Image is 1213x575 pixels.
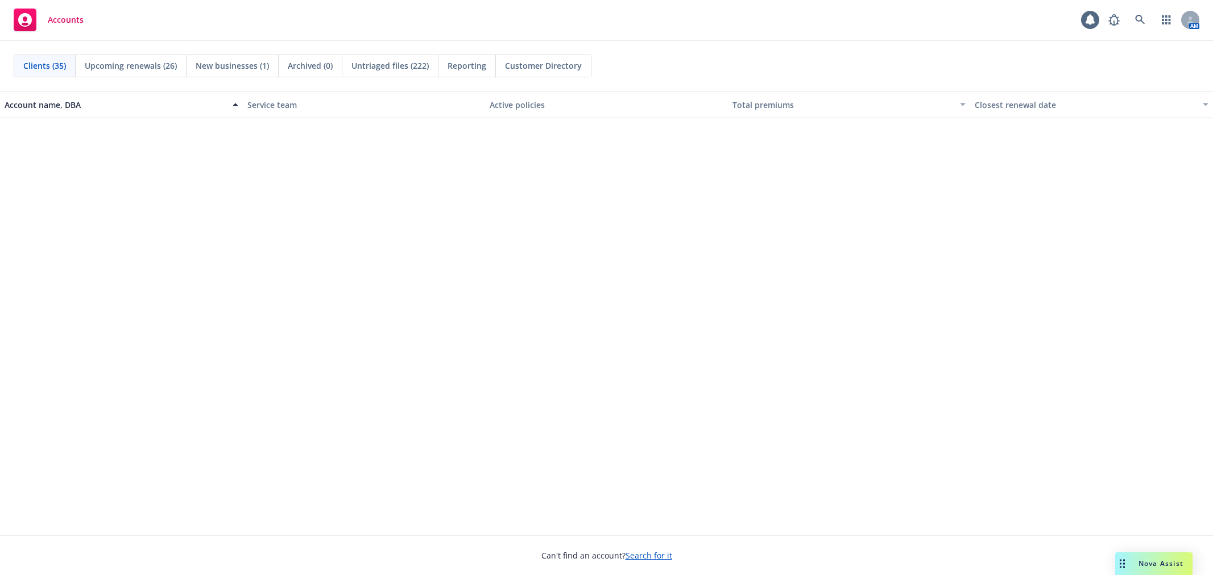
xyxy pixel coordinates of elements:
[728,91,971,118] button: Total premiums
[85,60,177,72] span: Upcoming renewals (26)
[490,99,723,111] div: Active policies
[1129,9,1152,31] a: Search
[48,15,84,24] span: Accounts
[243,91,486,118] button: Service team
[485,91,728,118] button: Active policies
[5,99,226,111] div: Account name, DBA
[505,60,582,72] span: Customer Directory
[196,60,269,72] span: New businesses (1)
[732,99,954,111] div: Total premiums
[970,91,1213,118] button: Closest renewal date
[9,4,88,36] a: Accounts
[247,99,481,111] div: Service team
[626,550,672,561] a: Search for it
[1139,559,1183,568] span: Nova Assist
[288,60,333,72] span: Archived (0)
[1155,9,1178,31] a: Switch app
[351,60,429,72] span: Untriaged files (222)
[541,549,672,561] span: Can't find an account?
[975,99,1196,111] div: Closest renewal date
[1115,552,1129,575] div: Drag to move
[448,60,486,72] span: Reporting
[1103,9,1125,31] a: Report a Bug
[1115,552,1193,575] button: Nova Assist
[23,60,66,72] span: Clients (35)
